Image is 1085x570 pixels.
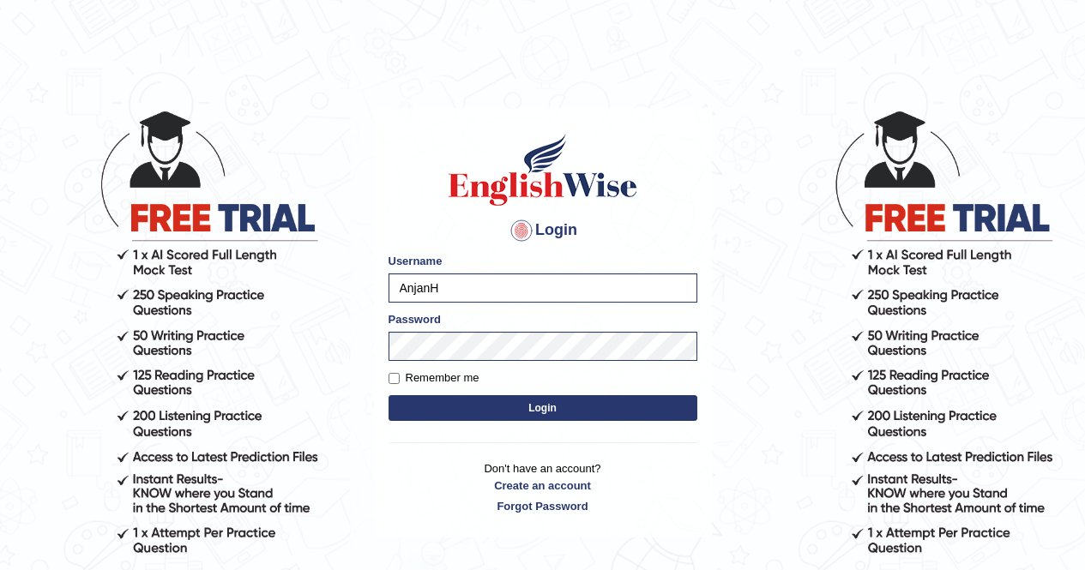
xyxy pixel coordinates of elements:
[389,498,697,514] a: Forgot Password
[389,217,697,244] h4: Login
[389,369,479,387] label: Remember me
[389,253,443,269] label: Username
[389,395,697,421] button: Login
[389,460,697,513] p: Don't have an account?
[389,311,441,327] label: Password
[445,131,641,208] img: Logo of English Wise sign in for intelligent practice with AI
[389,373,400,384] input: Remember me
[389,477,697,494] a: Create an account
